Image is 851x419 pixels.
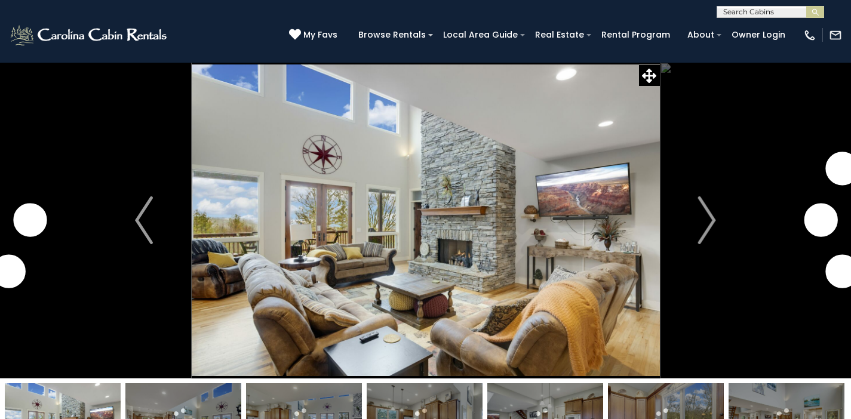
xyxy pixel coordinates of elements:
[289,29,340,42] a: My Favs
[135,196,153,244] img: arrow
[303,29,337,41] span: My Favs
[698,196,716,244] img: arrow
[437,26,524,44] a: Local Area Guide
[829,29,842,42] img: mail-regular-white.png
[659,62,754,378] button: Next
[9,23,170,47] img: White-1-2.png
[97,62,192,378] button: Previous
[681,26,720,44] a: About
[595,26,676,44] a: Rental Program
[726,26,791,44] a: Owner Login
[529,26,590,44] a: Real Estate
[352,26,432,44] a: Browse Rentals
[803,29,816,42] img: phone-regular-white.png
